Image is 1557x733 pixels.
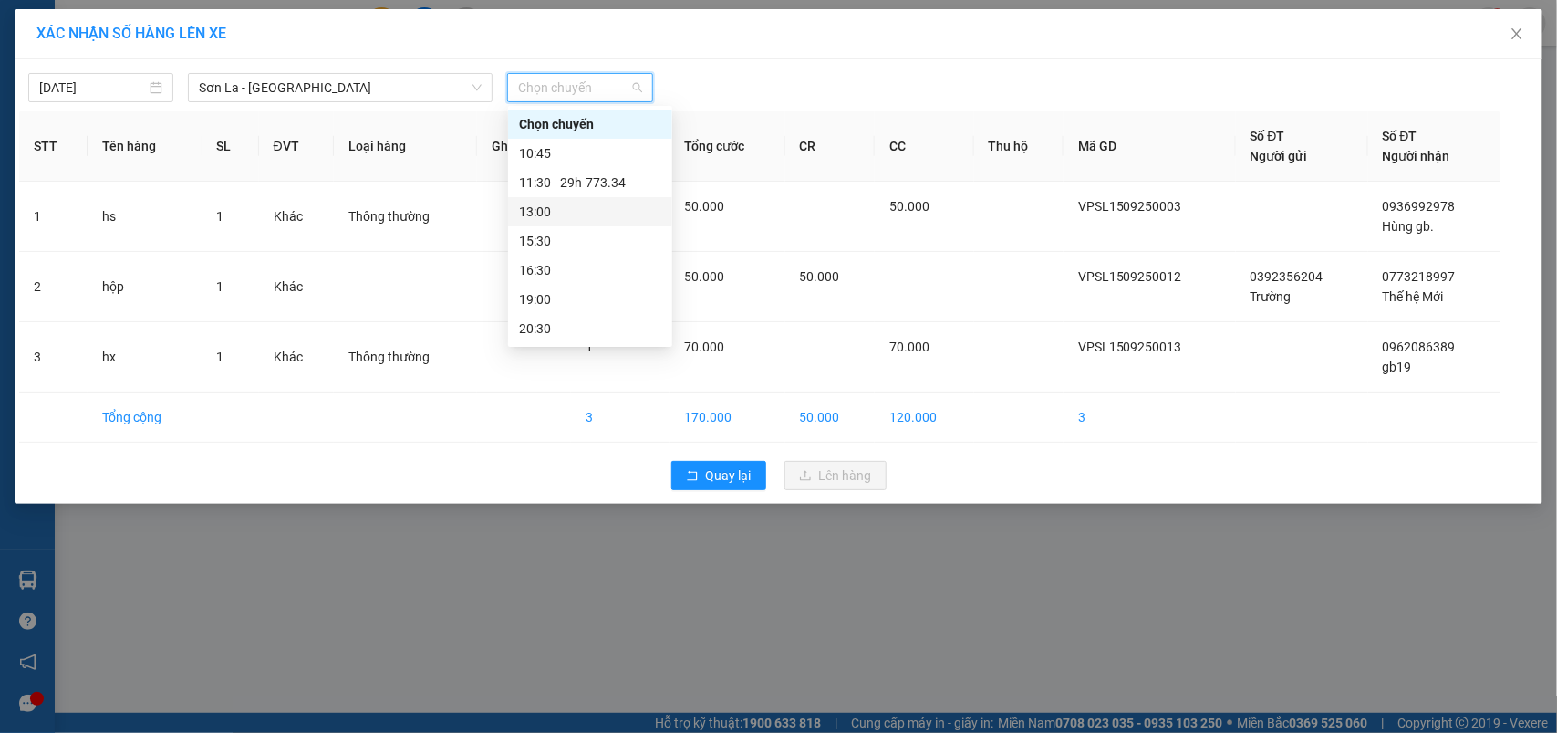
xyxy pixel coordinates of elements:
[508,110,672,139] div: Chọn chuyến
[670,111,785,182] th: Tổng cước
[785,111,875,182] th: CR
[472,82,483,93] span: down
[259,182,335,252] td: Khác
[1383,219,1435,234] span: Hùng gb.
[1383,289,1444,304] span: Thế hệ Mới
[889,340,929,354] span: 70.000
[1383,199,1456,214] span: 0936992978
[518,74,641,101] span: Chọn chuyến
[88,322,202,393] td: hx
[785,393,875,443] td: 50.000
[1383,269,1456,284] span: 0773218997
[1383,340,1456,354] span: 0962086389
[684,269,724,284] span: 50.000
[19,252,88,322] td: 2
[1383,360,1412,374] span: gb19
[875,393,974,443] td: 120.000
[334,111,477,182] th: Loại hàng
[217,209,224,224] span: 1
[974,111,1064,182] th: Thu hộ
[1078,269,1182,284] span: VPSL1509250012
[88,393,202,443] td: Tổng cộng
[19,182,88,252] td: 1
[1383,129,1417,143] span: Số ĐT
[684,340,724,354] span: 70.000
[686,469,699,484] span: rollback
[706,466,752,486] span: Quay lại
[1510,26,1524,41] span: close
[875,111,974,182] th: CC
[217,279,224,294] span: 1
[519,319,661,339] div: 20:30
[88,182,202,252] td: hs
[519,173,661,193] div: 11:30 - 29h-773.34
[670,393,785,443] td: 170.000
[88,111,202,182] th: Tên hàng
[889,199,929,214] span: 50.000
[477,111,571,182] th: Ghi chú
[36,25,226,42] span: XÁC NHẬN SỐ HÀNG LÊN XE
[519,114,661,134] div: Chọn chuyến
[519,231,661,251] div: 15:30
[1383,149,1450,163] span: Người nhận
[519,143,661,163] div: 10:45
[171,68,763,90] li: Hotline: 0965551559
[784,461,887,490] button: uploadLên hàng
[88,252,202,322] td: hộp
[199,74,482,101] span: Sơn La - Hà Nội
[217,350,224,364] span: 1
[1064,393,1236,443] td: 3
[23,132,198,162] b: GỬI : VP Sơn La
[586,340,593,354] span: 1
[1251,129,1285,143] span: Số ĐT
[171,45,763,68] li: Số 378 [PERSON_NAME] ( trong nhà khách [GEOGRAPHIC_DATA])
[519,202,661,222] div: 13:00
[19,111,88,182] th: STT
[671,461,766,490] button: rollbackQuay lại
[519,289,661,309] div: 19:00
[1078,199,1182,214] span: VPSL1509250003
[259,252,335,322] td: Khác
[1251,269,1323,284] span: 0392356204
[571,393,669,443] td: 3
[39,78,146,98] input: 15/09/2025
[1491,9,1542,60] button: Close
[259,111,335,182] th: ĐVT
[519,260,661,280] div: 16:30
[1251,149,1308,163] span: Người gửi
[19,322,88,393] td: 3
[1078,340,1182,354] span: VPSL1509250013
[334,182,477,252] td: Thông thường
[202,111,259,182] th: SL
[684,199,724,214] span: 50.000
[1251,289,1292,304] span: Trường
[334,322,477,393] td: Thông thường
[1064,111,1236,182] th: Mã GD
[259,322,335,393] td: Khác
[800,269,840,284] span: 50.000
